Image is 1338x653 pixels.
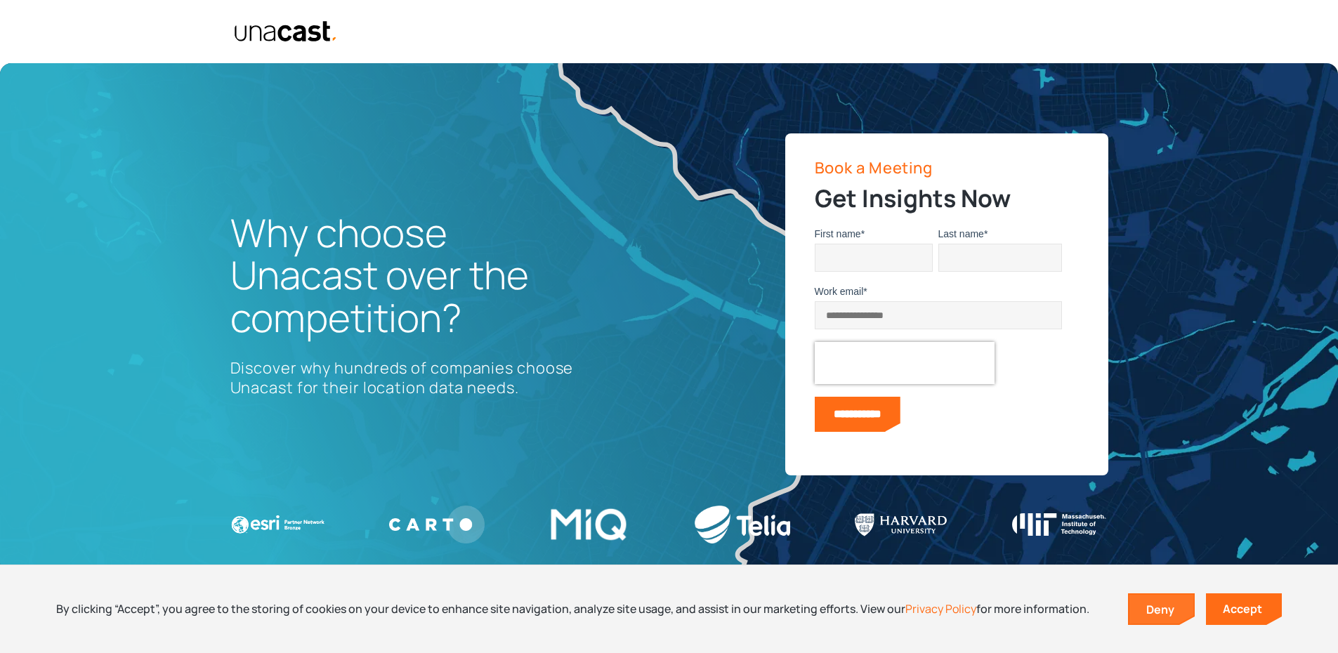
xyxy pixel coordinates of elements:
[230,211,582,339] h1: Why choose Unacast over the competition?
[234,20,339,43] img: Unacast text logo
[695,506,790,543] img: Telia logo
[815,286,864,297] span: Work email
[815,183,1070,213] h2: Get Insights Now
[815,159,1070,177] p: Book a Meeting
[1012,513,1108,536] img: Massachusetts Institute of Technology logo
[230,514,326,534] img: ESRI Logo white
[389,506,485,543] img: Carto logo WHITE
[548,505,631,543] img: MIQ logo
[227,20,339,43] a: home
[905,601,976,616] a: Privacy Policy
[1206,593,1282,625] a: Accept
[56,601,1089,616] div: By clicking “Accept”, you agree to the storing of cookies on your device to enhance site navigati...
[1129,595,1194,624] a: Deny
[815,228,861,239] span: First name
[853,513,949,537] img: Harvard U Logo WHITE
[230,358,582,397] p: Discover why hundreds of companies choose Unacast for their location data needs.
[815,342,995,384] iframe: reCAPTCHA
[938,228,984,239] span: Last name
